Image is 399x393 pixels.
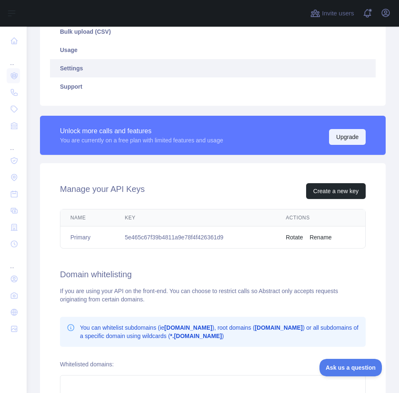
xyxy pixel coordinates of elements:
button: Create a new key [306,183,366,199]
h2: Manage your API Keys [60,183,145,199]
div: ... [7,50,20,67]
td: Primary [60,226,115,249]
div: If you are using your API on the front-end. You can choose to restrict calls so Abstract only acc... [60,287,366,303]
label: Whitelisted domains: [60,361,114,368]
div: You are currently on a free plan with limited features and usage [60,136,223,144]
div: ... [7,253,20,270]
td: 5e465c67f39b4811a9e78f4f426361d9 [115,226,276,249]
button: Upgrade [329,129,366,145]
a: Settings [50,59,376,77]
a: Bulk upload (CSV) [50,22,376,41]
b: [DOMAIN_NAME] [255,324,303,331]
th: Actions [276,209,365,226]
p: You can whitelist subdomains (ie ), root domains ( ) or all subdomains of a specific domain using... [80,323,359,340]
h2: Domain whitelisting [60,269,366,280]
a: Support [50,77,376,96]
div: Unlock more calls and features [60,126,223,136]
button: Invite users [309,7,356,20]
b: *.[DOMAIN_NAME] [170,333,222,339]
a: Usage [50,41,376,59]
th: Name [60,209,115,226]
div: ... [7,135,20,152]
iframe: Toggle Customer Support [319,359,382,376]
b: [DOMAIN_NAME] [165,324,212,331]
span: Invite users [322,9,354,18]
button: Rename [309,233,332,241]
button: Rotate [286,233,303,241]
th: Key [115,209,276,226]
